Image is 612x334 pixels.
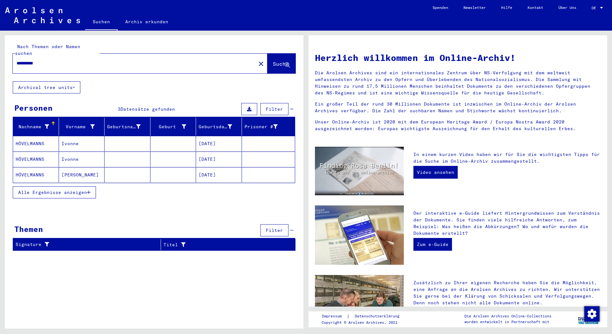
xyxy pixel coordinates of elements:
img: Zustimmung ändern [584,306,600,322]
div: Personen [14,102,53,114]
mat-header-cell: Geburt‏ [150,118,196,136]
p: Ein großer Teil der rund 30 Millionen Dokumente ist inzwischen im Online-Archiv der Arolsen Archi... [315,101,601,114]
mat-header-cell: Vorname [59,118,105,136]
mat-cell: [DATE] [196,152,242,167]
mat-header-cell: Nachname [13,118,59,136]
span: Suche [273,61,289,67]
a: Archiv erkunden [118,14,176,29]
a: Suchen [85,14,118,31]
mat-cell: [DATE] [196,136,242,151]
p: Zusätzlich zu Ihrer eigenen Recherche haben Sie die Möglichkeit, eine Anfrage an die Arolsen Arch... [413,279,601,306]
a: Datenschutzerklärung [350,313,407,320]
img: yv_logo.png [577,311,601,327]
div: Titel [164,241,280,248]
div: Geburtsdatum [199,123,232,130]
button: Suche [267,54,295,73]
a: Zum e-Guide [413,238,452,251]
p: In einem kurzen Video haben wir für Sie die wichtigsten Tipps für die Suche im Online-Archiv zusa... [413,151,601,165]
span: Datensätze gefunden [120,106,175,112]
div: Geburtsdatum [199,122,242,132]
mat-header-cell: Geburtsdatum [196,118,242,136]
mat-cell: HÖVELMANNS [13,136,59,151]
div: Vorname [62,122,105,132]
mat-icon: close [257,60,265,68]
div: Vorname [62,123,95,130]
p: Copyright © Arolsen Archives, 2021 [322,320,407,325]
div: Geburt‏ [153,122,196,132]
button: Archival tree units [13,81,80,93]
span: Filter [266,227,283,233]
p: Unser Online-Archiv ist 2020 mit dem European Heritage Award / Europa Nostra Award 2020 ausgezeic... [315,119,601,132]
div: | [322,313,407,320]
a: Impressum [322,313,347,320]
button: Filter [260,103,288,115]
span: Alle Ergebnisse anzeigen [18,189,87,195]
div: Geburtsname [107,123,141,130]
div: Nachname [16,122,59,132]
mat-label: Nach Themen oder Namen suchen [15,44,80,56]
p: wurden entwickelt in Partnerschaft mit [464,319,551,325]
div: Signature [16,240,161,250]
div: Geburtsname [107,122,150,132]
button: Alle Ergebnisse anzeigen [13,186,96,198]
button: Filter [260,224,288,236]
div: Prisoner # [244,123,278,130]
div: Themen [14,223,43,235]
span: DE [592,6,599,10]
div: Prisoner # [244,122,288,132]
div: Geburt‏ [153,123,186,130]
p: Der interaktive e-Guide liefert Hintergrundwissen zum Verständnis der Dokumente. Sie finden viele... [413,210,601,237]
mat-cell: [DATE] [196,167,242,182]
div: Zustimmung ändern [584,306,599,321]
p: Die Arolsen Archives Online-Collections [464,313,551,319]
div: Signature [16,241,153,248]
mat-header-cell: Prisoner # [242,118,295,136]
div: Nachname [16,123,49,130]
mat-cell: HÖVELMANNS [13,152,59,167]
mat-cell: Ivonne [59,136,105,151]
div: Titel [164,240,288,250]
mat-cell: [PERSON_NAME] [59,167,105,182]
mat-cell: HÖVELMANNS [13,167,59,182]
a: Video ansehen [413,166,458,179]
span: 3 [118,106,120,112]
img: Arolsen_neg.svg [5,7,80,23]
img: video.jpg [315,147,404,195]
p: Die Arolsen Archives sind ein internationales Zentrum über NS-Verfolgung mit dem weltweit umfasse... [315,70,601,96]
mat-header-cell: Geburtsname [105,118,150,136]
span: Filter [266,106,283,112]
mat-cell: Ivonne [59,152,105,167]
h1: Herzlich willkommen im Online-Archiv! [315,51,601,64]
button: Clear [255,57,267,70]
img: eguide.jpg [315,205,404,265]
